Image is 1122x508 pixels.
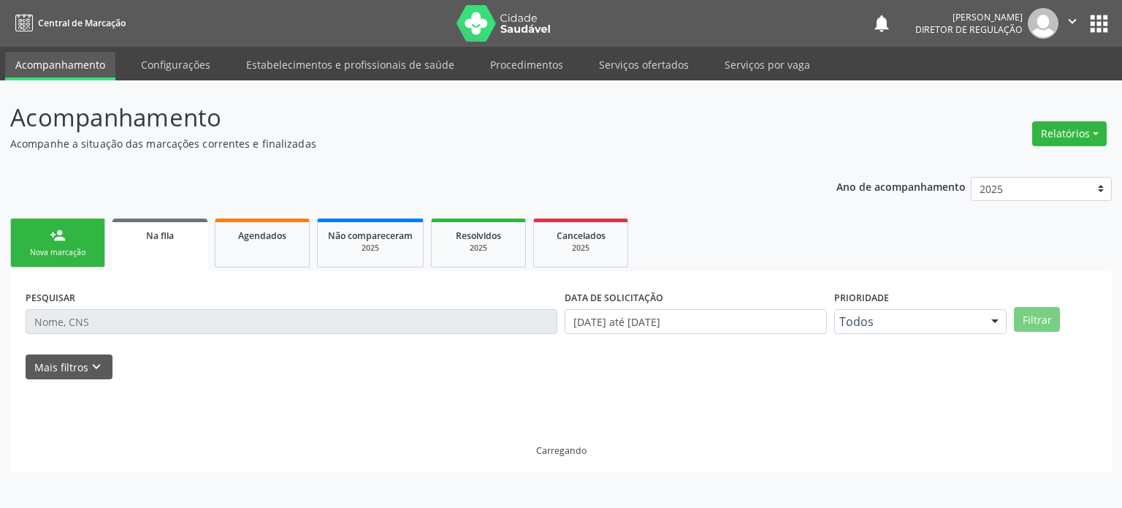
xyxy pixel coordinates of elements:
div: 2025 [544,243,617,254]
label: PESQUISAR [26,287,75,309]
button: Filtrar [1014,307,1060,332]
span: Todos [839,314,977,329]
input: Nome, CNS [26,309,557,334]
a: Serviços por vaga [714,52,820,77]
a: Procedimentos [480,52,573,77]
button: apps [1086,11,1112,37]
span: Resolvidos [456,230,501,242]
input: Selecione um intervalo [565,309,827,334]
i: keyboard_arrow_down [88,359,104,375]
label: DATA DE SOLICITAÇÃO [565,287,663,309]
span: Não compareceram [328,230,413,242]
p: Ano de acompanhamento [836,177,966,195]
a: Serviços ofertados [589,52,699,77]
div: Carregando [536,444,587,457]
a: Acompanhamento [5,52,115,80]
button:  [1058,8,1086,39]
i:  [1064,13,1080,29]
div: Nova marcação [21,247,94,258]
p: Acompanhe a situação das marcações correntes e finalizadas [10,136,782,151]
span: Na fila [146,230,174,242]
a: Central de Marcação [10,11,126,35]
div: [PERSON_NAME] [915,11,1023,23]
img: img [1028,8,1058,39]
a: Estabelecimentos e profissionais de saúde [236,52,465,77]
button: Mais filtroskeyboard_arrow_down [26,355,112,380]
div: 2025 [328,243,413,254]
span: Cancelados [557,230,606,242]
label: Prioridade [834,287,889,309]
span: Diretor de regulação [915,23,1023,36]
span: Central de Marcação [38,17,126,29]
button: notifications [871,13,892,34]
div: 2025 [442,243,515,254]
button: Relatórios [1032,121,1107,146]
p: Acompanhamento [10,99,782,136]
span: Agendados [238,230,286,242]
div: person_add [50,227,66,243]
a: Configurações [131,52,221,77]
